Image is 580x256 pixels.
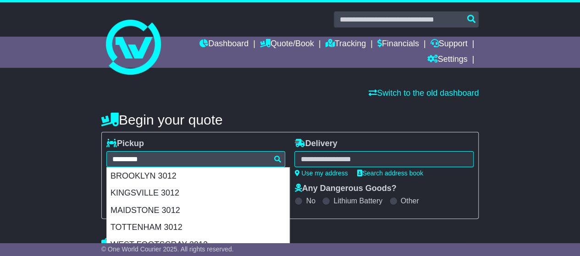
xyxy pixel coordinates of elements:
div: MAIDSTONE 3012 [107,202,289,219]
a: Settings [427,52,467,68]
label: Lithium Battery [333,196,382,205]
typeahead: Please provide city [106,151,286,167]
h4: Begin your quote [101,112,479,127]
div: BROOKLYN 3012 [107,168,289,185]
span: © One World Courier 2025. All rights reserved. [101,245,234,253]
label: Delivery [294,139,337,149]
a: Use my address [294,169,348,177]
div: WEST FOOTSCRAY 3012 [107,236,289,254]
a: Dashboard [199,37,249,52]
div: KINGSVILLE 3012 [107,185,289,202]
label: Any Dangerous Goods? [294,184,396,194]
div: TOTTENHAM 3012 [107,219,289,236]
a: Quote/Book [260,37,314,52]
a: Tracking [326,37,366,52]
a: Search address book [357,169,423,177]
label: Other [401,196,419,205]
label: No [306,196,315,205]
a: Switch to the old dashboard [369,88,479,98]
label: Pickup [106,139,144,149]
h4: Package details | [101,238,216,253]
a: Support [430,37,467,52]
a: Financials [377,37,419,52]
